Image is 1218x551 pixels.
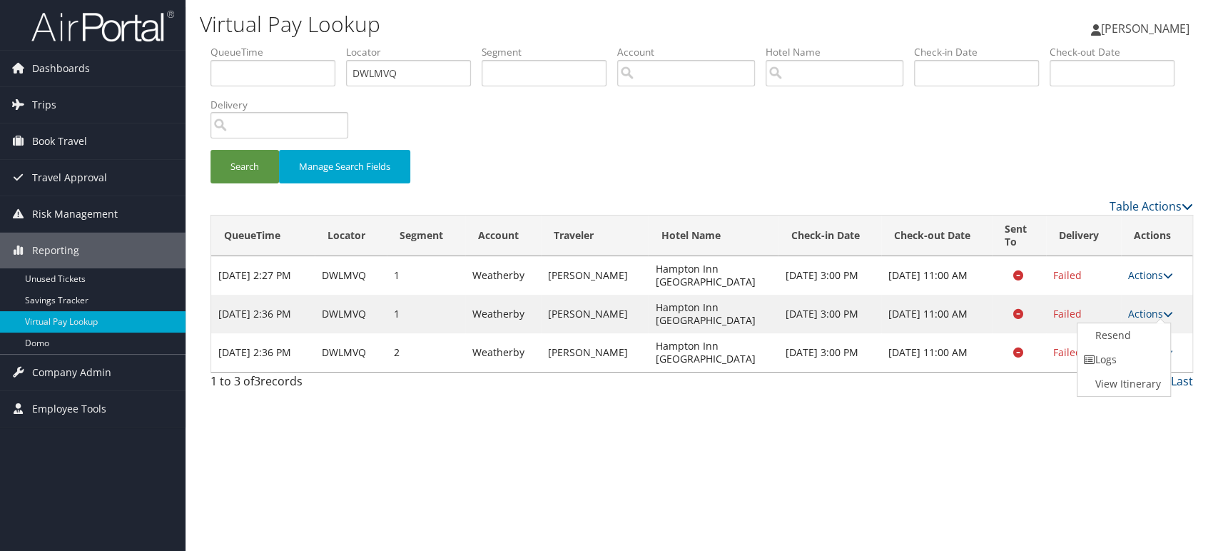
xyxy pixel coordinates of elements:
[1077,348,1167,372] a: Logs
[32,391,106,427] span: Employee Tools
[211,216,315,256] th: QueueTime: activate to sort column ascending
[465,256,541,295] td: Weatherby
[482,45,617,59] label: Segment
[778,333,881,372] td: [DATE] 3:00 PM
[32,160,107,196] span: Travel Approval
[465,216,541,256] th: Account: activate to sort column ascending
[1053,307,1082,320] span: Failed
[211,256,315,295] td: [DATE] 2:27 PM
[315,256,387,295] td: DWLMVQ
[992,216,1046,256] th: Sent To: activate to sort column ascending
[315,295,387,333] td: DWLMVQ
[541,333,648,372] td: [PERSON_NAME]
[1091,7,1204,50] a: [PERSON_NAME]
[254,373,260,389] span: 3
[1121,216,1192,256] th: Actions
[1053,268,1082,282] span: Failed
[32,233,79,268] span: Reporting
[32,87,56,123] span: Trips
[465,295,541,333] td: Weatherby
[32,355,111,390] span: Company Admin
[881,333,992,372] td: [DATE] 11:00 AM
[541,216,648,256] th: Traveler: activate to sort column ascending
[279,150,410,183] button: Manage Search Fields
[32,196,118,232] span: Risk Management
[1050,45,1185,59] label: Check-out Date
[778,256,881,295] td: [DATE] 3:00 PM
[315,333,387,372] td: DWLMVQ
[465,333,541,372] td: Weatherby
[1053,345,1082,359] span: Failed
[541,295,648,333] td: [PERSON_NAME]
[32,123,87,159] span: Book Travel
[31,9,174,43] img: airportal-logo.png
[1128,268,1173,282] a: Actions
[648,295,778,333] td: Hampton Inn [GEOGRAPHIC_DATA]
[648,256,778,295] td: Hampton Inn [GEOGRAPHIC_DATA]
[648,333,778,372] td: Hampton Inn [GEOGRAPHIC_DATA]
[1077,372,1167,396] a: View Itinerary
[1101,21,1189,36] span: [PERSON_NAME]
[387,295,465,333] td: 1
[210,45,346,59] label: QueueTime
[1046,216,1121,256] th: Delivery: activate to sort column ascending
[881,216,992,256] th: Check-out Date: activate to sort column ascending
[778,295,881,333] td: [DATE] 3:00 PM
[210,150,279,183] button: Search
[881,295,992,333] td: [DATE] 11:00 AM
[387,256,465,295] td: 1
[387,216,465,256] th: Segment: activate to sort column ascending
[617,45,766,59] label: Account
[315,216,387,256] th: Locator: activate to sort column ascending
[1128,307,1173,320] a: Actions
[778,216,881,256] th: Check-in Date: activate to sort column ascending
[211,333,315,372] td: [DATE] 2:36 PM
[541,256,648,295] td: [PERSON_NAME]
[766,45,914,59] label: Hotel Name
[1110,198,1193,214] a: Table Actions
[648,216,778,256] th: Hotel Name: activate to sort column ascending
[210,373,440,397] div: 1 to 3 of records
[387,333,465,372] td: 2
[1077,323,1167,348] a: Resend
[346,45,482,59] label: Locator
[914,45,1050,59] label: Check-in Date
[211,295,315,333] td: [DATE] 2:36 PM
[881,256,992,295] td: [DATE] 11:00 AM
[200,9,869,39] h1: Virtual Pay Lookup
[1171,373,1193,389] a: Last
[32,51,90,86] span: Dashboards
[210,98,359,112] label: Delivery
